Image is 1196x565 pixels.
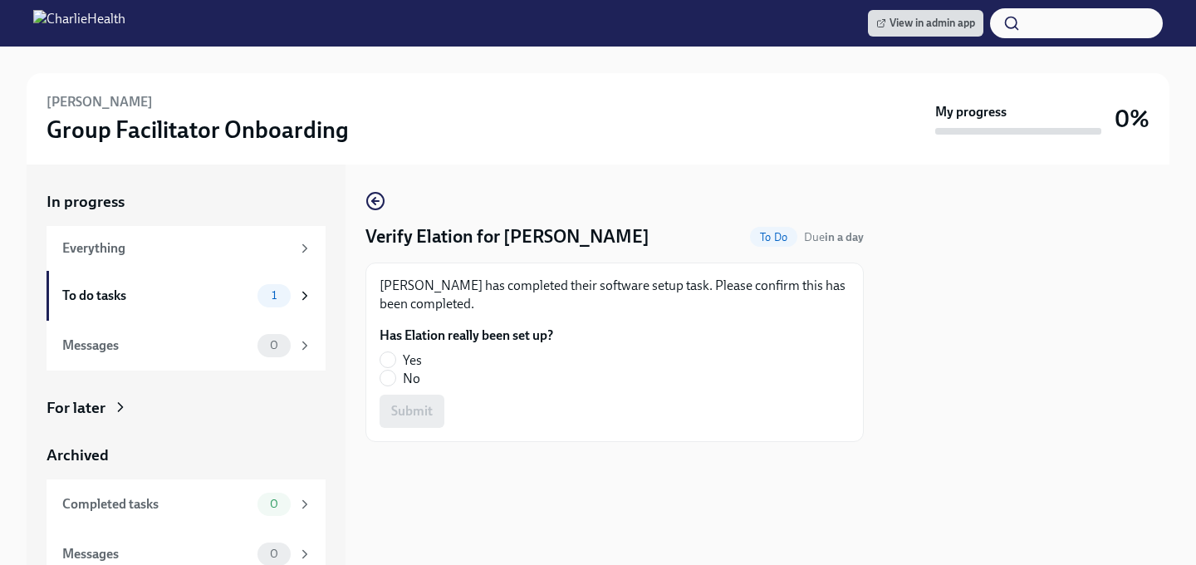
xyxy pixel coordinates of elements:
h6: [PERSON_NAME] [47,93,153,111]
strong: in a day [825,230,864,244]
p: [PERSON_NAME] has completed their software setup task. Please confirm this has been completed. [380,277,850,313]
a: Completed tasks0 [47,479,326,529]
div: Completed tasks [62,495,251,513]
span: 0 [260,548,288,560]
h4: Verify Elation for [PERSON_NAME] [365,224,649,249]
a: In progress [47,191,326,213]
span: 1 [262,289,287,302]
div: To do tasks [62,287,251,305]
div: Messages [62,545,251,563]
span: View in admin app [876,15,975,32]
span: 0 [260,498,288,510]
span: September 17th, 2025 10:00 [804,229,864,245]
a: Archived [47,445,326,466]
a: For later [47,397,326,419]
div: For later [47,397,105,419]
a: Messages0 [47,321,326,371]
a: To do tasks1 [47,271,326,321]
label: Has Elation really been set up? [380,327,553,345]
span: To Do [750,231,797,243]
h3: Group Facilitator Onboarding [47,115,349,145]
img: CharlieHealth [33,10,125,37]
div: Messages [62,337,251,355]
div: Everything [62,239,291,258]
span: 0 [260,339,288,351]
strong: My progress [935,103,1007,121]
a: View in admin app [868,10,983,37]
span: Due [804,230,864,244]
span: Yes [403,351,422,370]
h3: 0% [1115,104,1149,134]
span: No [403,370,420,388]
a: Everything [47,226,326,271]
